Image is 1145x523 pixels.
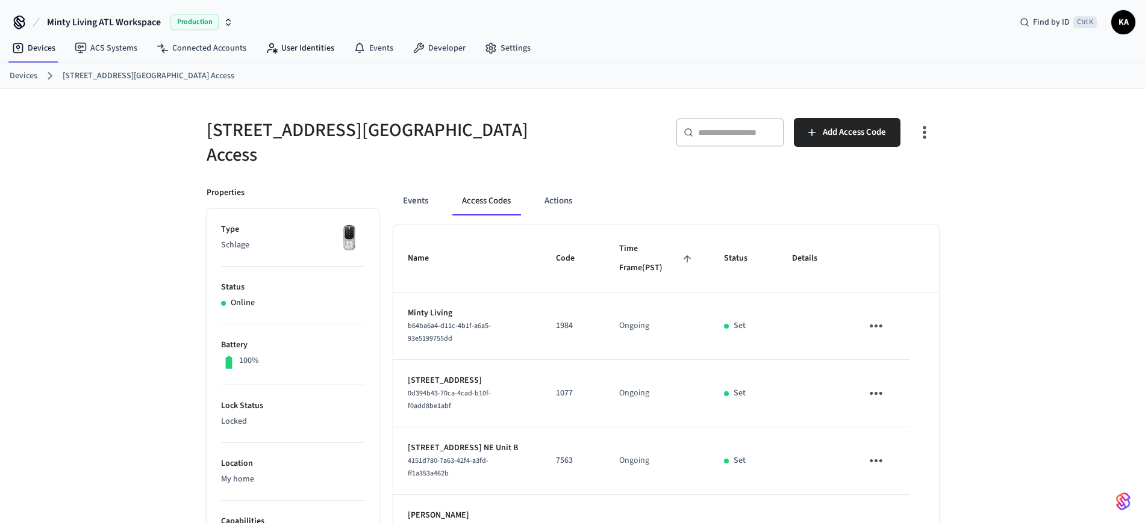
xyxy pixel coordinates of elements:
td: Ongoing [605,292,710,360]
span: 4151d780-7a63-42f4-a3fd-ff1a353a462b [408,456,488,478]
p: Type [221,223,364,236]
button: Actions [535,187,582,215]
span: Details [792,249,833,268]
p: Minty Living [408,307,527,320]
a: Connected Accounts [147,37,256,59]
h5: [STREET_ADDRESS][GEOGRAPHIC_DATA] Access [207,118,566,167]
p: Battery [221,339,364,351]
p: 1077 [556,387,590,400]
button: KA [1111,10,1135,34]
p: [STREET_ADDRESS] NE Unit B [408,442,527,454]
span: Production [170,14,219,30]
p: Lock Status [221,400,364,412]
img: SeamLogoGradient.69752ec5.svg [1116,492,1131,511]
img: Yale Assure Touchscreen Wifi Smart Lock, Satin Nickel, Front [334,223,364,253]
p: Locked [221,415,364,428]
button: Add Access Code [794,118,900,147]
a: Events [344,37,403,59]
p: Online [231,297,255,309]
span: Find by ID [1033,16,1070,28]
p: Set [734,320,746,332]
a: [STREET_ADDRESS][GEOGRAPHIC_DATA] Access [63,70,234,82]
p: Status [221,281,364,294]
span: b64ba6a4-d11c-4b1f-a6a5-93e5199755dd [408,321,491,344]
p: Set [734,387,746,400]
button: Events [393,187,438,215]
span: KA [1112,11,1134,33]
p: 7563 [556,454,590,467]
a: Devices [10,70,37,82]
a: Developer [403,37,475,59]
div: Find by IDCtrl K [1010,11,1106,33]
p: Set [734,454,746,467]
td: Ongoing [605,427,710,495]
a: Settings [475,37,540,59]
a: User Identities [256,37,344,59]
span: Status [724,249,763,268]
p: 1984 [556,320,590,332]
p: My home [221,473,364,486]
p: 100% [239,354,259,367]
td: Ongoing [605,360,710,427]
div: ant example [393,187,939,215]
a: ACS Systems [65,37,147,59]
span: 0d394b43-70ca-4cad-b10f-f0add8be1abf [408,388,491,411]
p: Properties [207,187,245,199]
p: [PERSON_NAME] [408,509,527,522]
span: Code [556,249,590,268]
a: Devices [2,37,65,59]
button: Access Codes [452,187,520,215]
span: Time Frame(PST) [619,240,696,277]
span: Add Access Code [823,125,886,140]
span: Minty Living ATL Workspace [47,15,161,29]
p: [STREET_ADDRESS] [408,374,527,387]
span: Ctrl K [1073,16,1097,28]
span: Name [408,249,445,268]
p: Location [221,457,364,470]
p: Schlage [221,239,364,252]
